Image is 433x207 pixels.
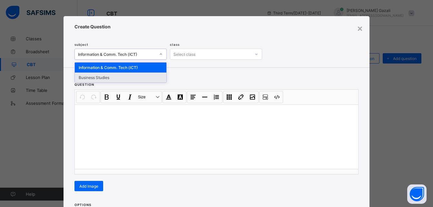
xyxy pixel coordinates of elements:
[199,92,210,103] button: Horizontal line
[175,92,186,103] button: Highlight Color
[260,92,271,103] button: Show blocks
[271,92,282,103] button: Code view
[170,43,180,46] span: class
[75,73,166,83] div: Business Studies
[357,23,363,34] div: ×
[79,184,98,189] span: Add Image
[188,92,199,103] button: Align
[407,184,427,204] button: Open asap
[173,49,195,60] div: Select class
[88,92,99,103] button: Redo
[74,24,359,29] span: Create Question
[74,43,88,46] span: subject
[77,92,88,103] button: Undo
[136,92,161,103] button: Size
[78,52,156,57] div: Information & Comm. Tech (ICT)
[113,92,124,103] button: Underline
[75,63,166,73] div: Information & Comm. Tech (ICT)
[224,92,235,103] button: Table
[74,203,92,207] span: Options
[211,92,222,103] button: List
[101,92,112,103] button: Bold
[74,83,94,86] span: question
[247,92,258,103] button: Image
[124,92,135,103] button: Italic
[163,92,174,103] button: Font Color
[235,92,246,103] button: Link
